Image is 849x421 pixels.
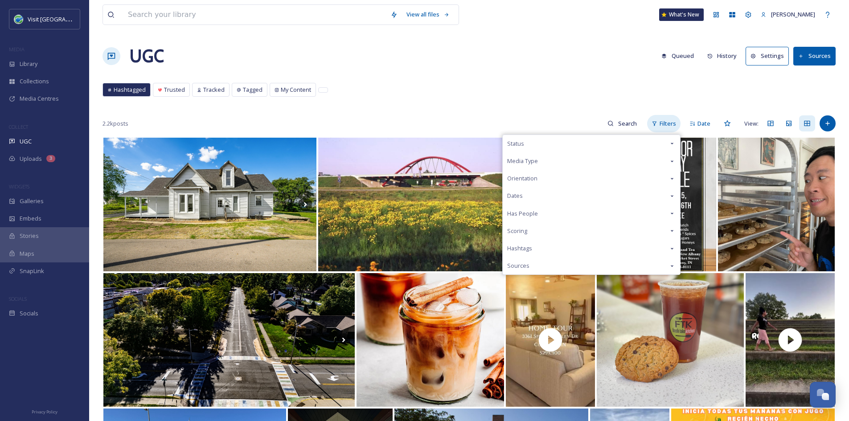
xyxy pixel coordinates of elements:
span: Visit [GEOGRAPHIC_DATA] [US_STATE] [28,15,128,23]
a: History [703,47,746,65]
a: [PERSON_NAME] [756,6,820,23]
span: Media Centres [20,94,59,103]
a: UGC [129,43,164,69]
span: Status [507,139,524,148]
span: SnapLink [20,267,44,275]
span: Collections [20,77,49,86]
span: Media Type [507,157,538,165]
span: SOCIALS [9,295,27,302]
input: Search your library [123,5,386,25]
span: Hashtagged [114,86,146,94]
span: Maps [20,249,34,258]
span: Has People [507,209,538,218]
span: Dates [507,192,523,200]
img: thumbnail [506,273,595,407]
span: Socials [20,309,38,318]
img: We have every cookie today. Place your order now and get it delivered this evening: https://cooki... [718,138,835,271]
img: thumbnail [746,273,835,407]
span: 2.2k posts [103,119,128,128]
span: COLLECT [9,123,28,130]
img: Here's a look at the freshly completed "Tactical Urbanism Project" located at the intersection of... [103,273,355,407]
button: Open Chat [810,382,836,408]
span: Tracked [203,86,225,94]
span: Filters [660,119,676,128]
button: Settings [746,47,789,65]
span: Uploads [20,155,42,163]
span: Library [20,60,37,68]
img: 📍 Now Available – Duplex in Columbus, IN Looking for flexible, furnished housing in Columbus, IN?... [103,138,316,271]
button: Sources [793,47,836,65]
a: Privacy Policy [32,406,57,417]
img: Let it be - welcome to #columbusindiana 🤗 #visitcolumbus #architecture #movies visitcolumbusin ex... [318,138,527,271]
span: Sources [507,262,529,270]
span: View: [744,119,759,128]
img: Happy Cinnamon Bourbon Chestnut Day!!! Yes, we made that up 😂🤣!!! Our Bourbon Chestnut Herbal Tea... [357,273,504,407]
span: Scoring [507,227,527,235]
a: Queued [657,47,703,65]
span: MEDIA [9,46,25,53]
span: Tagged [243,86,262,94]
input: Search [614,114,643,132]
span: Date [697,119,710,128]
span: [PERSON_NAME] [771,10,815,18]
img: cvctwitlogo_400x400.jpg [14,15,23,24]
button: Queued [657,47,698,65]
span: My Content [281,86,311,94]
span: Embeds [20,214,41,223]
span: Stories [20,232,39,240]
span: Privacy Policy [32,409,57,415]
span: Hashtags [507,244,532,253]
a: Settings [746,47,793,65]
img: ✨ At Fresh Take Kitchen, our customers mean the world to us. We’re open today and can’t wait to s... [597,273,744,407]
span: Trusted [164,86,185,94]
a: What's New [659,8,704,21]
button: History [703,47,742,65]
span: Orientation [507,174,537,183]
span: Galleries [20,197,44,205]
span: WIDGETS [9,183,29,190]
div: 3 [46,155,55,162]
a: View all files [402,6,454,23]
span: UGC [20,137,32,146]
